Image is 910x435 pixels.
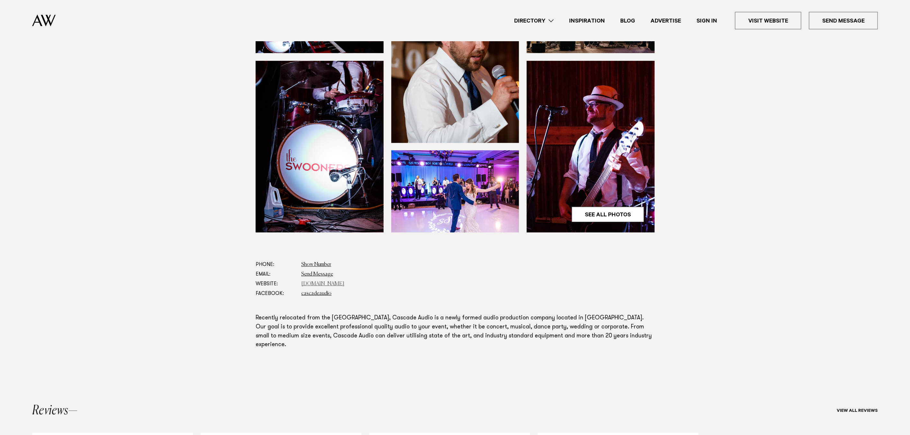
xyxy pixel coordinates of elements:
a: Send Message [301,272,333,277]
dt: Phone: [256,260,296,270]
dt: Facebook: [256,289,296,298]
a: Sign In [689,16,725,25]
a: Blog [613,16,643,25]
a: Visit Website [735,12,801,29]
a: cascadeaudio [301,291,332,296]
a: Send Message [809,12,878,29]
dt: Email: [256,270,296,279]
a: View all reviews [837,409,878,414]
a: See All Photos [572,207,644,222]
dt: Website: [256,279,296,289]
p: Recently relocated from the [GEOGRAPHIC_DATA], Cascade Audio is a newly formed audio production c... [256,314,654,350]
a: [DOMAIN_NAME] [301,281,344,287]
a: Show Number [301,262,331,267]
a: Directory [506,16,561,25]
a: Inspiration [561,16,613,25]
img: Auckland Weddings Logo [32,14,56,26]
a: Advertise [643,16,689,25]
h2: Reviews [32,404,77,417]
